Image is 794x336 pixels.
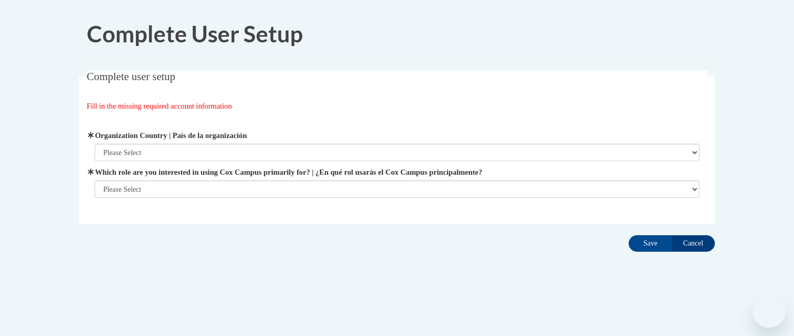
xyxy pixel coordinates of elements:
[629,235,672,252] input: Save
[87,102,232,110] span: Fill in the missing required account information
[87,20,303,47] span: Complete User Setup
[671,235,715,252] input: Cancel
[95,130,700,141] label: Organization Country | País de la organización
[87,70,175,83] span: Complete user setup
[753,295,786,328] iframe: Button to launch messaging window
[95,166,700,178] label: Which role are you interested in using Cox Campus primarily for? | ¿En qué rol usarás el Cox Camp...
